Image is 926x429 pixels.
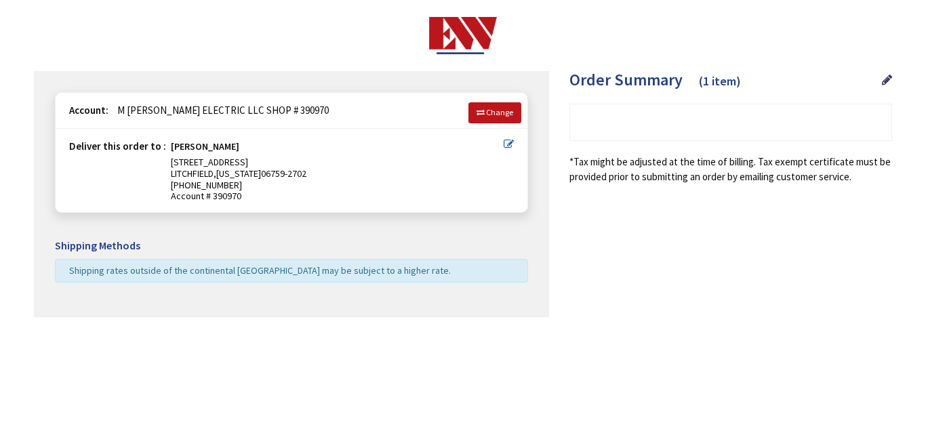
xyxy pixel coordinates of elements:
strong: [PERSON_NAME] [171,141,239,157]
span: Change [486,107,513,117]
span: [US_STATE] [216,167,261,180]
strong: Deliver this order to : [69,140,166,152]
span: Shipping rates outside of the continental [GEOGRAPHIC_DATA] may be subject to a higher rate. [69,264,451,277]
span: Account # 390970 [171,190,504,202]
h5: Shipping Methods [55,240,528,252]
span: [STREET_ADDRESS] [171,156,248,168]
img: Electrical Wholesalers, Inc. [429,17,498,54]
span: M [PERSON_NAME] ELECTRIC LLC SHOP # 390970 [110,104,329,117]
a: Change [468,102,521,123]
: *Tax might be adjusted at the time of billing. Tax exempt certificate must be provided prior to s... [569,155,892,184]
span: Order Summary [569,69,683,90]
span: (1 item) [699,73,741,89]
span: [PHONE_NUMBER] [171,179,242,191]
strong: Account: [69,104,108,117]
span: 06759-2702 [261,167,306,180]
span: LITCHFIELD, [171,167,216,180]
